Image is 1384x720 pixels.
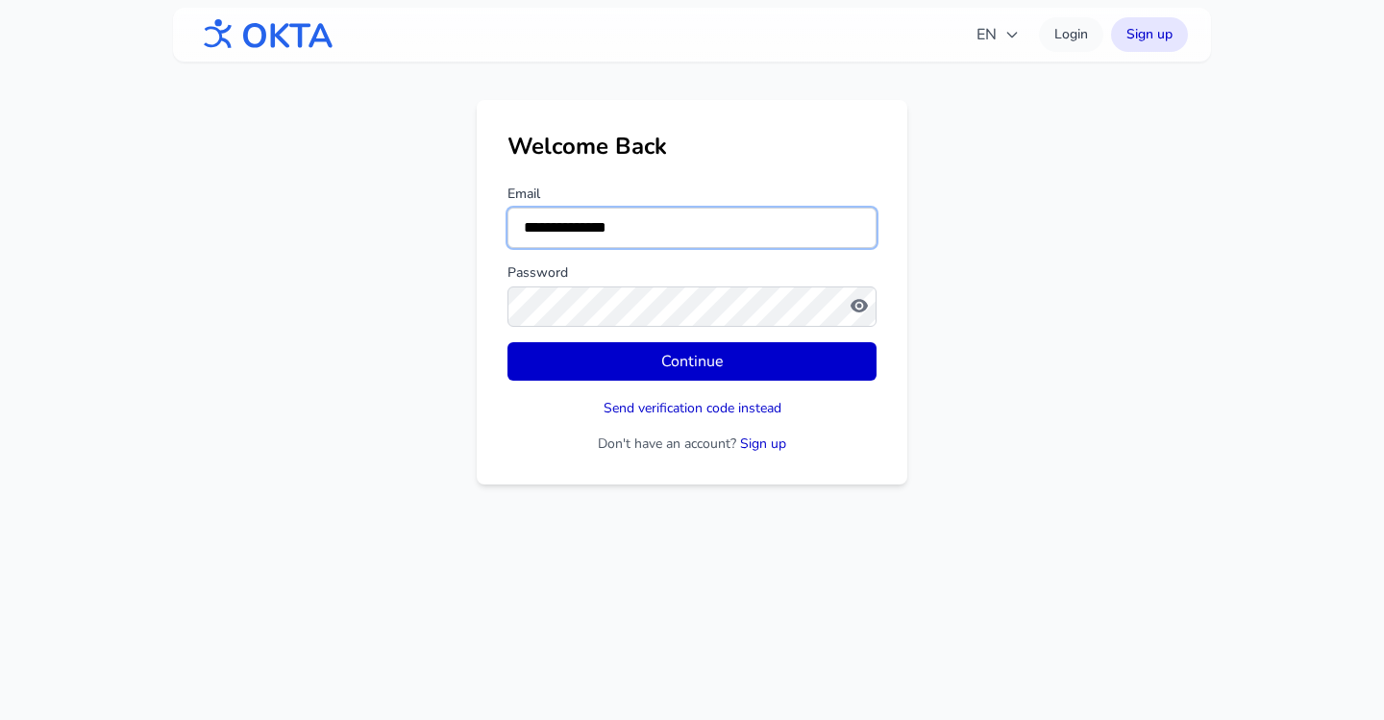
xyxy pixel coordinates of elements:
[507,263,877,283] label: Password
[507,185,877,204] label: Email
[965,15,1031,54] button: EN
[1039,17,1103,52] a: Login
[740,434,786,453] a: Sign up
[507,131,877,161] h1: Welcome Back
[1111,17,1188,52] a: Sign up
[196,10,334,60] img: OKTA logo
[604,399,781,418] button: Send verification code instead
[507,434,877,454] p: Don't have an account?
[507,342,877,381] button: Continue
[976,23,1020,46] span: EN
